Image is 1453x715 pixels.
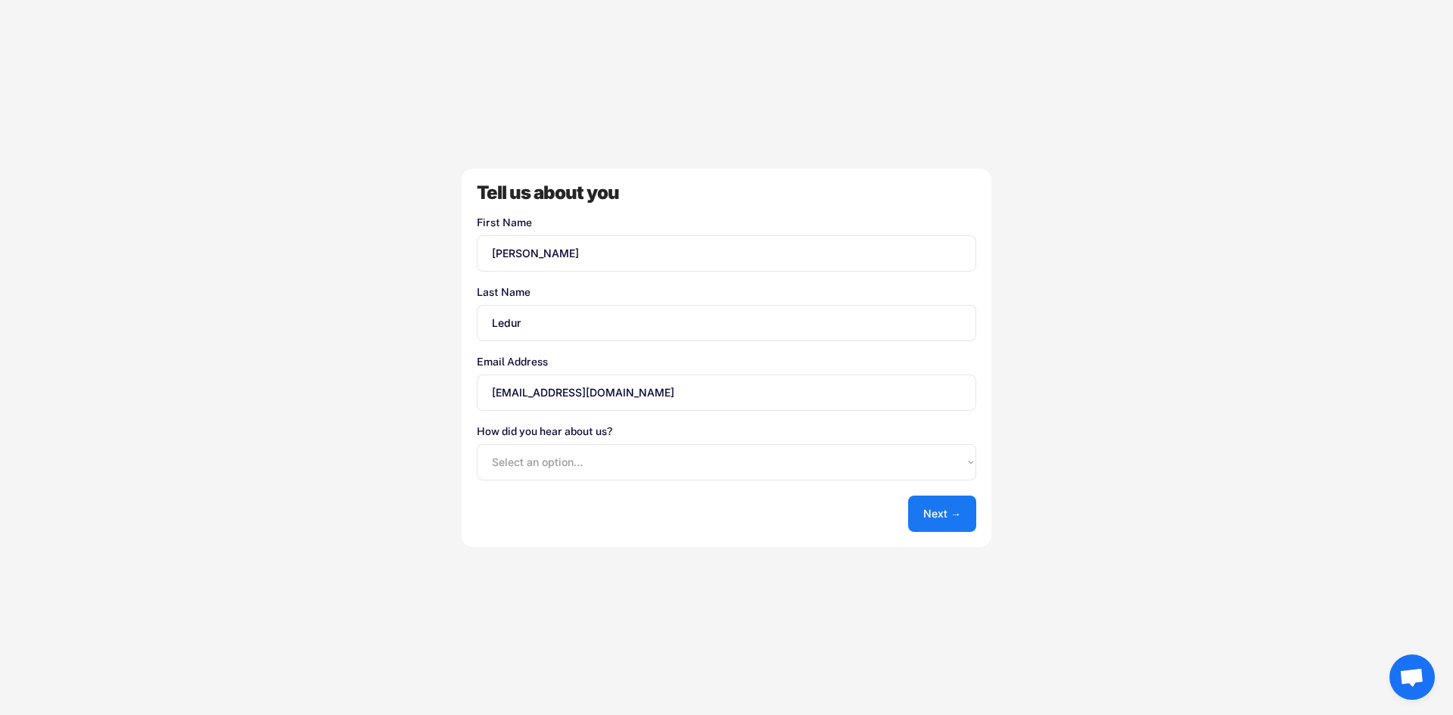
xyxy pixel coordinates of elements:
div: Email Address [477,356,976,367]
div: Last Name [477,287,976,297]
div: How did you hear about us? [477,426,976,437]
div: First Name [477,217,976,228]
input: Your email address [477,375,976,411]
div: Tell us about you [477,184,976,202]
button: Next → [908,496,976,532]
div: Bate-papo aberto [1389,654,1435,700]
